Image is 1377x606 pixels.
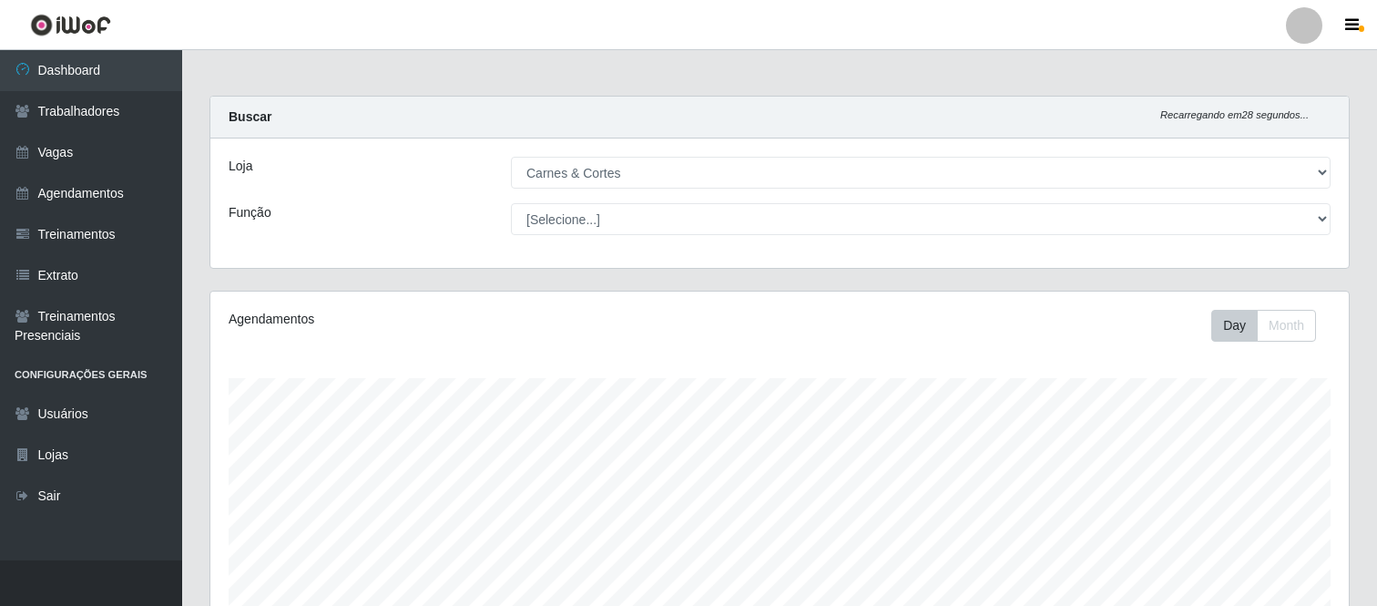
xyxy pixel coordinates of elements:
[229,203,271,222] label: Função
[1211,310,1331,342] div: Toolbar with button groups
[30,14,111,36] img: CoreUI Logo
[229,157,252,176] label: Loja
[1257,310,1316,342] button: Month
[229,109,271,124] strong: Buscar
[1211,310,1316,342] div: First group
[229,310,672,329] div: Agendamentos
[1211,310,1258,342] button: Day
[1160,109,1309,120] i: Recarregando em 28 segundos...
